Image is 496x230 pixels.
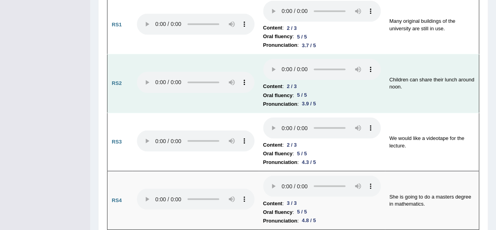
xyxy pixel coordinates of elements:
[263,216,297,225] b: Pronunciation
[283,82,300,90] div: 2 / 3
[263,199,381,208] li: :
[263,158,297,166] b: Pronunciation
[294,91,310,99] div: 5 / 5
[263,32,381,41] li: :
[385,112,479,171] td: We would like a videotape for the lecture.
[263,82,282,91] b: Content
[294,149,310,158] div: 5 / 5
[283,24,300,32] div: 2 / 3
[263,149,381,158] li: :
[263,208,381,216] li: :
[263,91,293,99] b: Oral fluency
[263,149,293,158] b: Oral fluency
[263,216,381,225] li: :
[294,33,310,41] div: 5 / 5
[263,24,381,32] li: :
[263,158,381,166] li: :
[263,32,293,41] b: Oral fluency
[112,22,122,28] b: RS1
[112,197,122,203] b: RS4
[385,54,479,113] td: Children can share their lunch around noon.
[263,99,381,108] li: :
[263,140,381,149] li: :
[112,138,122,144] b: RS3
[299,216,319,224] div: 4.8 / 5
[263,208,293,216] b: Oral fluency
[263,99,297,108] b: Pronunciation
[294,208,310,216] div: 5 / 5
[263,140,282,149] b: Content
[283,141,300,149] div: 2 / 3
[299,99,319,108] div: 3.9 / 5
[263,41,381,50] li: :
[385,171,479,230] td: She is going to do a masters degree in mathematics.
[263,41,297,50] b: Pronunciation
[263,82,381,91] li: :
[263,24,282,32] b: Content
[263,91,381,99] li: :
[299,158,319,166] div: 4.3 / 5
[283,199,300,207] div: 3 / 3
[299,41,319,50] div: 3.7 / 5
[112,80,122,86] b: RS2
[263,199,282,208] b: Content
